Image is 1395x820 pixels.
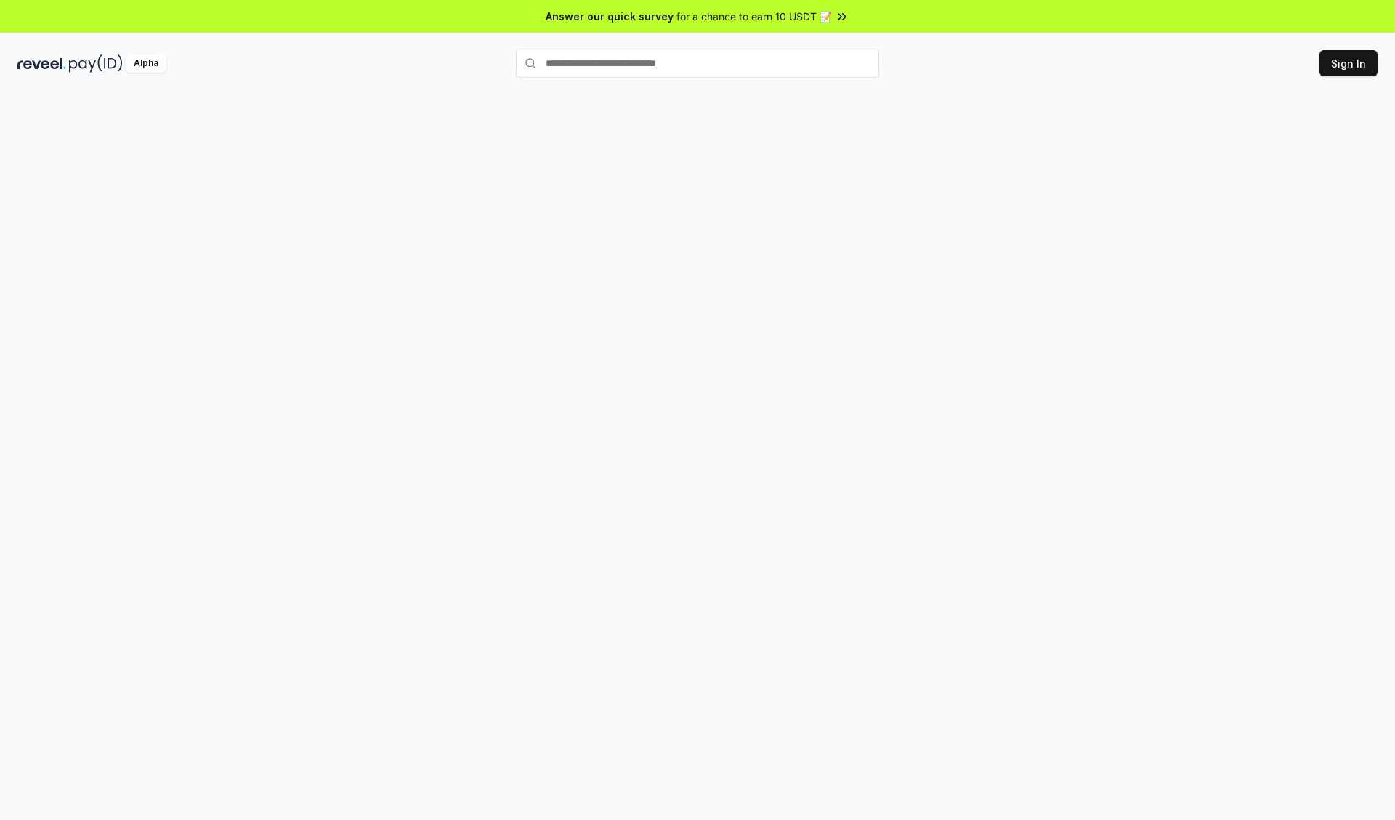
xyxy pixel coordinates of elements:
button: Sign In [1319,50,1378,76]
span: Answer our quick survey [546,9,674,24]
img: reveel_dark [17,54,66,73]
img: pay_id [69,54,123,73]
span: for a chance to earn 10 USDT 📝 [676,9,832,24]
div: Alpha [126,54,166,73]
